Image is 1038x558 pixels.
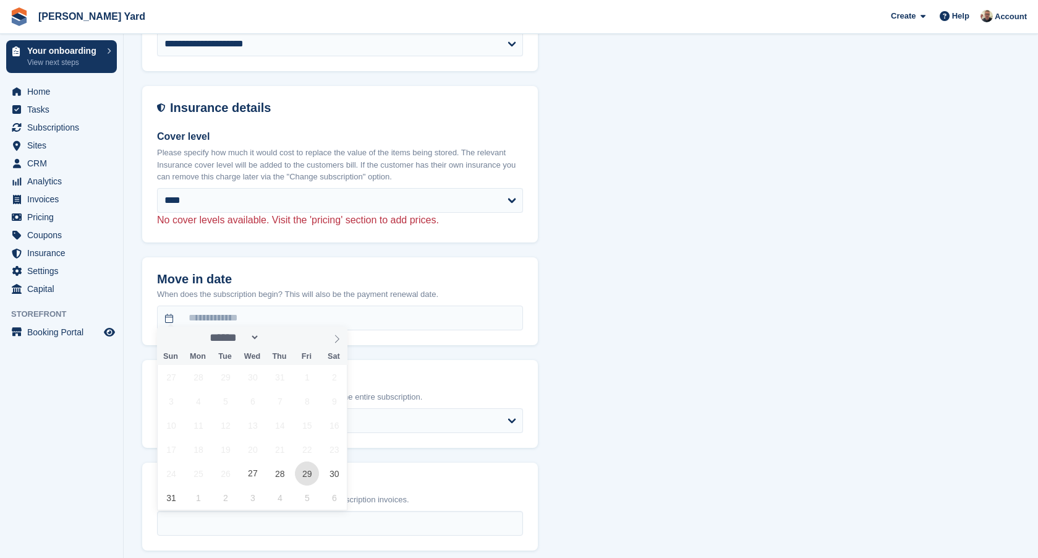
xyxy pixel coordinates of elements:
span: September 6, 2025 [322,486,346,510]
span: August 25, 2025 [186,461,210,486]
span: August 15, 2025 [295,413,319,437]
p: Please specify how much it would cost to replace the value of the items being stored. The relevan... [157,147,523,183]
span: August 28, 2025 [268,461,292,486]
p: No cover levels available. Visit the 'pricing' section to add prices. [157,213,523,228]
span: Capital [27,280,101,298]
span: August 2, 2025 [322,365,346,389]
span: Mon [184,353,211,361]
span: August 23, 2025 [322,437,346,461]
input: Year [260,331,299,344]
a: menu [6,226,117,244]
span: August 5, 2025 [213,389,237,413]
p: View next steps [27,57,101,68]
h2: Move in date [157,272,523,286]
a: menu [6,280,117,298]
span: August 3, 2025 [159,389,183,413]
span: Account [995,11,1027,23]
a: menu [6,191,117,208]
span: Home [27,83,101,100]
span: September 5, 2025 [295,486,319,510]
a: menu [6,324,117,341]
span: August 27, 2025 [240,461,265,486]
a: menu [6,83,117,100]
span: August 10, 2025 [159,413,183,437]
span: Booking Portal [27,324,101,341]
span: August 14, 2025 [268,413,292,437]
span: August 11, 2025 [186,413,210,437]
a: menu [6,101,117,118]
span: August 12, 2025 [213,413,237,437]
span: August 16, 2025 [322,413,346,437]
span: August 8, 2025 [295,389,319,413]
span: August 26, 2025 [213,461,237,486]
a: menu [6,155,117,172]
span: August 24, 2025 [159,461,183,486]
span: July 27, 2025 [159,365,183,389]
span: Sat [320,353,347,361]
label: Cover level [157,129,523,144]
span: August 9, 2025 [322,389,346,413]
span: Fri [293,353,320,361]
span: Insurance [27,244,101,262]
a: menu [6,119,117,136]
a: menu [6,262,117,280]
span: Create [891,10,916,22]
span: Storefront [11,308,123,320]
span: Coupons [27,226,101,244]
span: Thu [266,353,293,361]
span: Pricing [27,208,101,226]
select: Month [206,331,260,344]
img: stora-icon-8386f47178a22dfd0bd8f6a31ec36ba5ce8667c1dd55bd0f319d3a0aa187defe.svg [10,7,28,26]
span: July 31, 2025 [268,365,292,389]
span: September 1, 2025 [186,486,210,510]
span: Settings [27,262,101,280]
span: August 31, 2025 [159,486,183,510]
a: menu [6,208,117,226]
span: Sites [27,137,101,154]
span: July 28, 2025 [186,365,210,389]
span: Wed [239,353,266,361]
span: Tasks [27,101,101,118]
span: Invoices [27,191,101,208]
span: August 18, 2025 [186,437,210,461]
span: August 20, 2025 [240,437,265,461]
span: Subscriptions [27,119,101,136]
span: August 21, 2025 [268,437,292,461]
span: July 29, 2025 [213,365,237,389]
a: Your onboarding View next steps [6,40,117,73]
img: insurance-details-icon-731ffda60807649b61249b889ba3c5e2b5c27d34e2e1fb37a309f0fde93ff34a.svg [157,101,165,115]
span: August 29, 2025 [295,461,319,486]
span: August 22, 2025 [295,437,319,461]
span: August 6, 2025 [240,389,265,413]
img: Si Allen [981,10,993,22]
a: menu [6,137,117,154]
span: August 17, 2025 [159,437,183,461]
a: [PERSON_NAME] Yard [33,6,150,27]
span: September 2, 2025 [213,486,237,510]
span: August 30, 2025 [322,461,346,486]
span: September 3, 2025 [240,486,265,510]
span: Analytics [27,173,101,190]
span: August 4, 2025 [186,389,210,413]
a: Preview store [102,325,117,340]
a: menu [6,244,117,262]
span: August 13, 2025 [240,413,265,437]
span: August 7, 2025 [268,389,292,413]
p: When does the subscription begin? This will also be the payment renewal date. [157,288,523,301]
p: Your onboarding [27,46,101,55]
span: August 19, 2025 [213,437,237,461]
span: July 30, 2025 [240,365,265,389]
span: Help [952,10,969,22]
h2: Insurance details [170,101,523,115]
span: September 4, 2025 [268,486,292,510]
span: CRM [27,155,101,172]
span: Tue [211,353,239,361]
span: Sun [157,353,184,361]
span: August 1, 2025 [295,365,319,389]
a: menu [6,173,117,190]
